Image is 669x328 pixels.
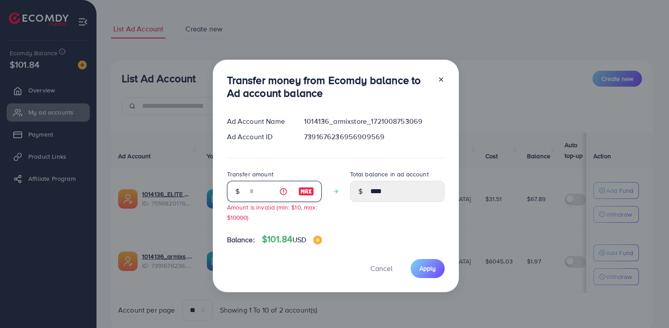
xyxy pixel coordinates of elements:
span: Cancel [370,263,392,273]
button: Apply [411,259,445,278]
h4: $101.84 [262,234,323,245]
img: image [313,236,322,244]
div: Ad Account ID [220,132,297,142]
span: USD [292,235,306,244]
button: Cancel [359,259,404,278]
label: Transfer amount [227,170,273,179]
iframe: Chat [631,288,662,321]
span: Balance: [227,235,255,245]
h3: Transfer money from Ecomdy balance to Ad account balance [227,74,431,99]
div: 7391676236956909569 [297,132,451,142]
span: Apply [419,264,436,273]
div: 1014136_armixstore_1721008753069 [297,116,451,126]
img: image [298,186,314,197]
div: Ad Account Name [220,116,297,126]
label: Total balance in ad account [350,170,429,179]
small: Amount is invalid (min: $10, max: $10000) [227,203,317,221]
